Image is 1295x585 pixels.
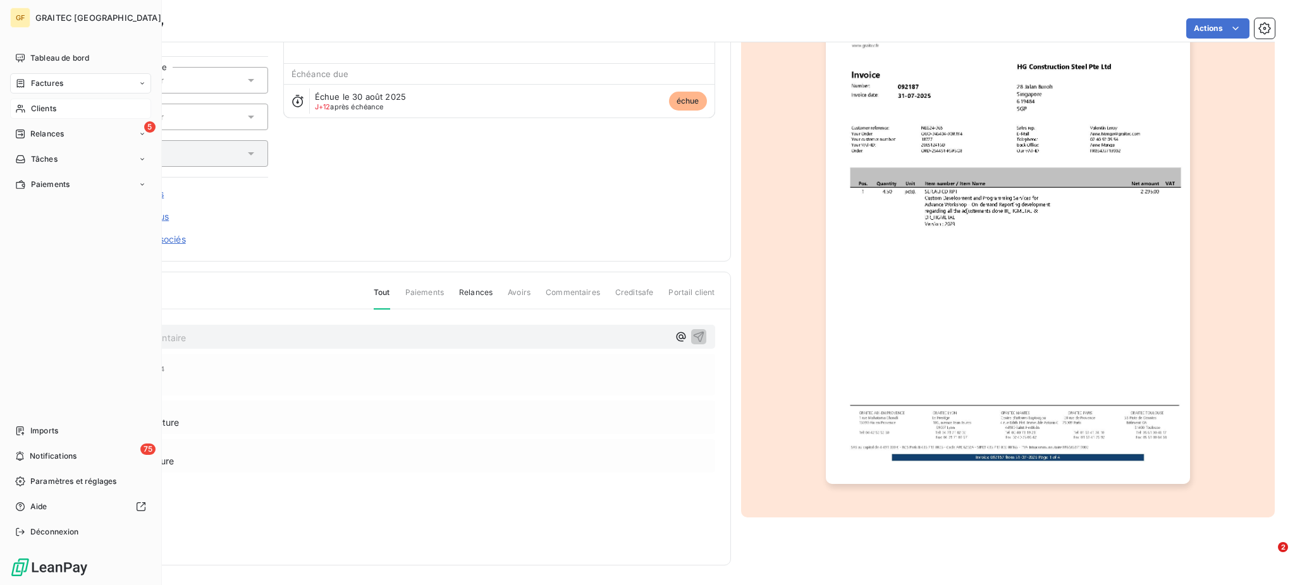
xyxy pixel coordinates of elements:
[30,425,58,437] span: Imports
[1252,542,1282,572] iframe: Intercom live chat
[1186,18,1249,39] button: Actions
[30,526,79,538] span: Déconnexion
[31,103,56,114] span: Clients
[31,179,70,190] span: Paiements
[546,287,600,308] span: Commentaires
[1278,542,1288,552] span: 2
[35,13,161,23] span: GRAITEC [GEOGRAPHIC_DATA]
[30,476,116,487] span: Paramètres et réglages
[615,287,654,308] span: Creditsafe
[31,154,58,165] span: Tâches
[315,103,384,111] span: après échéance
[405,287,444,308] span: Paiements
[10,8,30,28] div: GF
[144,121,156,133] span: 5
[669,92,707,111] span: échue
[30,501,47,512] span: Aide
[315,102,331,111] span: J+12
[668,287,715,308] span: Portail client
[459,287,493,308] span: Relances
[292,69,349,79] span: Échéance due
[30,52,89,64] span: Tableau de bord
[30,450,77,462] span: Notifications
[31,78,63,89] span: Factures
[10,497,151,517] a: Aide
[508,287,531,308] span: Avoirs
[30,128,64,140] span: Relances
[315,92,406,102] span: Échue le 30 août 2025
[374,287,390,310] span: Tout
[140,443,156,455] span: 75
[10,557,89,577] img: Logo LeanPay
